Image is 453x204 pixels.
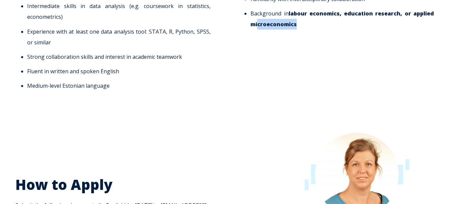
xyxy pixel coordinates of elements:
[27,26,211,48] li: Experience with at least one data analysis tool: STATA, R, Python, SPSS, or similar
[27,1,211,22] li: Intermediate skills in data analysis (e.g. coursework in statistics, econometrics)
[27,51,211,62] li: Strong collaboration skills and interest in academic teamwork
[250,10,434,28] strong: labour economics, education research, or applied microeconomics
[15,176,251,194] h2: How to Apply
[27,80,211,91] li: Medium-level Estonian language
[250,8,434,30] li: Background in
[27,66,211,77] li: Fluent in written and spoken English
